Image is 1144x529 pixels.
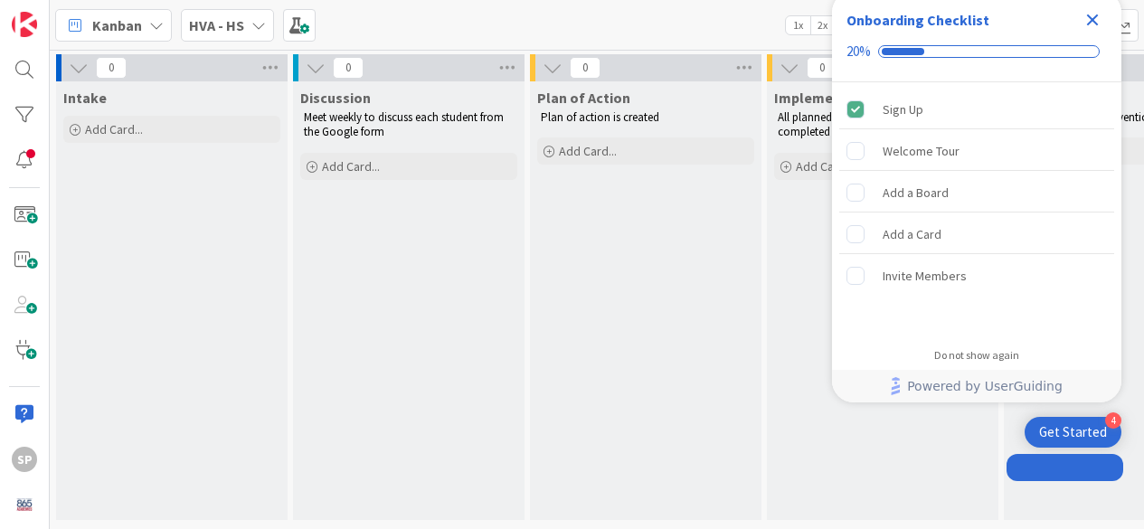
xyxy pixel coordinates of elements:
div: Add a Board [883,182,949,203]
div: 4 [1105,412,1121,429]
span: Add Card... [559,143,617,159]
div: Welcome Tour [883,140,960,162]
span: 2x [810,16,835,34]
span: Kanban [92,14,142,36]
a: Powered by UserGuiding [841,370,1112,402]
div: Invite Members [883,265,967,287]
div: Invite Members is incomplete. [839,256,1114,296]
span: 0 [807,57,837,79]
div: Checklist items [832,82,1121,336]
div: Open Get Started checklist, remaining modules: 4 [1025,417,1121,448]
span: 0 [333,57,364,79]
span: Plan of Action [537,89,630,107]
span: Discussion [300,89,371,107]
div: Sign Up is complete. [839,90,1114,129]
div: Add a Card [883,223,941,245]
span: Implement Intervention [774,89,933,107]
b: HVA - HS [189,16,244,34]
div: Footer [832,370,1121,402]
img: avatar [12,492,37,517]
span: 1x [786,16,810,34]
span: 0 [96,57,127,79]
span: All planned interventions have been completed [778,109,953,139]
div: Welcome Tour is incomplete. [839,131,1114,171]
span: 0 [570,57,600,79]
span: Add Card... [322,158,380,175]
span: Plan of action is created [541,109,659,125]
span: Add Card... [85,121,143,137]
span: Add Card... [796,158,854,175]
span: Meet weekly to discuss each student from the Google form [304,109,506,139]
div: Sign Up [883,99,923,120]
div: Get Started [1039,423,1107,441]
span: Intake [63,89,107,107]
div: Add a Card is incomplete. [839,214,1114,254]
div: Do not show again [934,348,1019,363]
div: Onboarding Checklist [846,9,989,31]
div: 20% [846,43,871,60]
img: Visit kanbanzone.com [12,12,37,37]
div: Close Checklist [1078,5,1107,34]
div: SP [12,447,37,472]
span: Powered by UserGuiding [907,375,1063,397]
div: Checklist progress: 20% [846,43,1107,60]
div: Add a Board is incomplete. [839,173,1114,213]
